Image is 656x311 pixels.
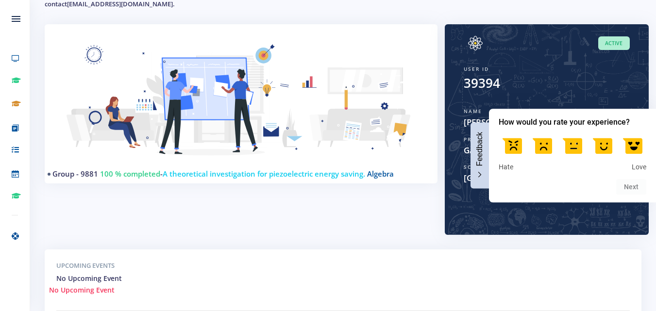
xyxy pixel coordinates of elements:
span: [PERSON_NAME] [464,116,539,129]
span: 100 % completed [100,169,160,179]
span: Active [598,36,630,50]
img: Learner [56,36,426,176]
span: Gauteng [464,144,539,157]
span: School [464,164,489,170]
span: Feedback [475,132,484,166]
button: Next question [616,179,646,195]
span: Hate [499,163,513,172]
span: [GEOGRAPHIC_DATA] [464,172,630,184]
h4: - [52,168,422,180]
span: Province [464,136,495,143]
span: Love [632,163,646,172]
span: No Upcoming Event [56,274,122,283]
a: Group - 9881 [52,169,98,179]
button: Feedback - Hide survey [471,122,489,188]
span: Algebra [367,169,394,179]
span: User ID [464,65,489,72]
span: A theoretical investigation for piezoelectric energy saving. [163,169,365,179]
span: Name [464,108,482,115]
div: How would you rate your experience? Select an option from 1 to 5, with 1 being Hate and 5 being Love [499,132,646,172]
span: No Upcoming Event [49,285,115,295]
h5: Upcoming Events [56,261,630,271]
h2: How would you rate your experience? Select an option from 1 to 5, with 1 being Hate and 5 being Love [499,116,646,128]
span: Role [554,108,570,115]
img: Image placeholder [464,36,487,50]
div: How would you rate your experience? Select an option from 1 to 5, with 1 being Hate and 5 being Love [489,109,656,203]
div: 39394 [464,74,500,93]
